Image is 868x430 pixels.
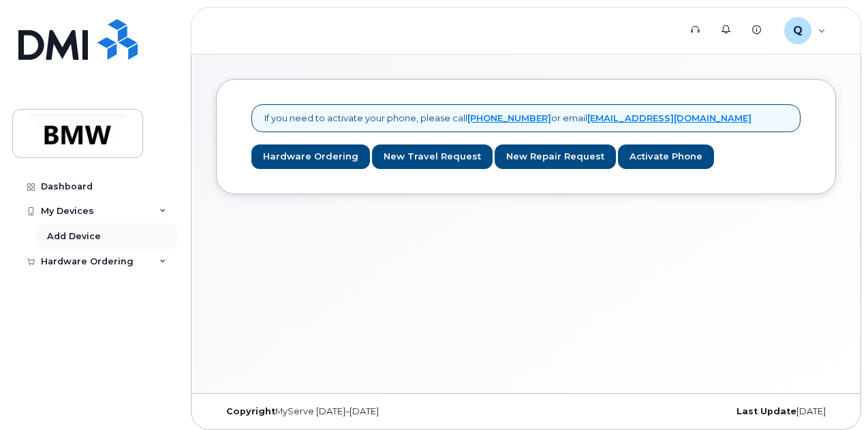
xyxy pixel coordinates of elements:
a: [PHONE_NUMBER] [467,112,551,123]
iframe: Messenger Launcher [809,371,858,420]
strong: Copyright [226,406,275,416]
a: Hardware Ordering [251,144,370,170]
p: If you need to activate your phone, please call or email [264,112,751,125]
a: Activate Phone [618,144,714,170]
a: New Travel Request [372,144,493,170]
div: MyServe [DATE]–[DATE] [216,406,422,417]
a: New Repair Request [495,144,616,170]
div: [DATE] [630,406,836,417]
strong: Last Update [737,406,796,416]
a: [EMAIL_ADDRESS][DOMAIN_NAME] [587,112,751,123]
